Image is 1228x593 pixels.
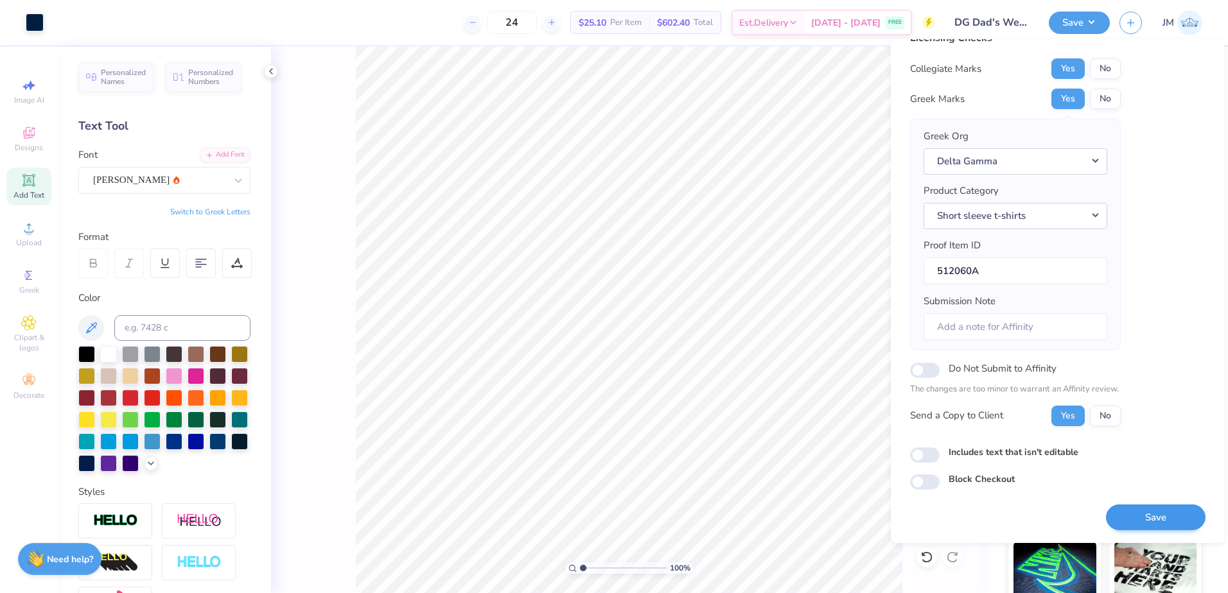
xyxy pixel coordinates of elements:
span: Upload [16,237,42,248]
button: Short sleeve t-shirts [924,203,1107,229]
p: The changes are too minor to warrant an Affinity review. [910,383,1121,396]
button: No [1090,406,1121,426]
input: Untitled Design [945,10,1039,35]
span: Image AI [14,95,44,105]
div: Send a Copy to Client [910,408,1003,423]
img: Negative Space [177,555,222,570]
img: Stroke [93,513,138,528]
label: Includes text that isn't editable [949,445,1078,459]
label: Block Checkout [949,472,1015,486]
div: Color [78,291,250,305]
button: No [1090,58,1121,79]
span: $602.40 [657,16,690,30]
span: Personalized Numbers [188,68,234,86]
img: 3d Illusion [93,553,138,573]
button: Yes [1051,89,1085,109]
div: Collegiate Marks [910,62,981,76]
label: Do Not Submit to Affinity [949,360,1057,377]
span: Per Item [610,16,642,30]
span: Designs [15,142,43,153]
button: Switch to Greek Letters [170,207,250,217]
span: Greek [19,285,39,295]
label: Product Category [924,184,999,198]
span: [DATE] - [DATE] [811,16,881,30]
label: Submission Note [924,294,996,309]
button: Delta Gamma [924,148,1107,175]
input: Add a note for Affinity [924,313,1107,341]
span: FREE [888,18,902,27]
span: Est. Delivery [739,16,788,30]
span: Total [694,16,713,30]
button: Save [1049,12,1110,34]
div: Format [78,230,252,245]
span: Clipart & logos [6,332,51,353]
label: Proof Item ID [924,238,981,253]
div: Greek Marks [910,92,965,107]
span: JM [1162,15,1174,30]
span: Add Text [13,190,44,200]
input: – – [487,11,537,34]
span: $25.10 [579,16,606,30]
button: No [1090,89,1121,109]
label: Greek Org [924,129,969,144]
button: Yes [1051,58,1085,79]
div: Add Font [200,148,250,162]
input: e.g. 7428 c [114,315,250,341]
span: 100 % [670,562,690,574]
span: Decorate [13,390,44,400]
img: Joshua Malaki [1177,10,1202,35]
div: Styles [78,485,250,499]
button: Save [1106,504,1206,531]
span: Personalized Names [101,68,146,86]
div: Text Tool [78,117,250,135]
a: JM [1162,10,1202,35]
button: Yes [1051,406,1085,426]
label: Font [78,148,98,162]
strong: Need help? [47,553,93,565]
img: Shadow [177,513,222,529]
